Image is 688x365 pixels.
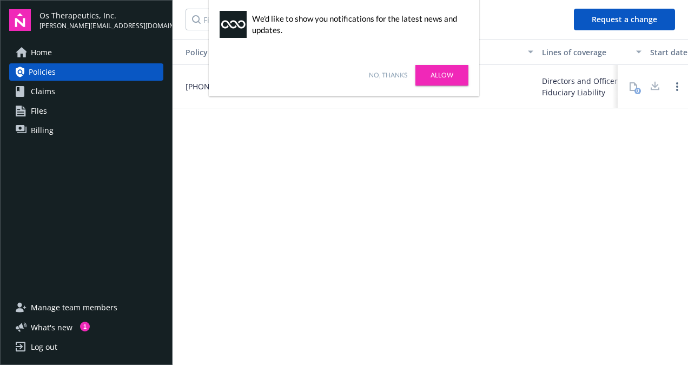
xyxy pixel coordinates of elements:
div: Directors and Officers, Fiduciary Liability [542,75,641,98]
div: Carrier [447,47,521,58]
span: [PERSON_NAME][EMAIL_ADDRESS][DOMAIN_NAME] [39,21,163,31]
div: We'd like to show you notifications for the latest news and updates. [252,13,463,36]
a: Policies [9,63,163,81]
span: Manage team members [31,299,117,316]
span: Home [31,44,52,61]
div: Lines of coverage [542,47,630,58]
button: Carrier [443,39,538,65]
a: Claims [9,83,163,100]
a: Allow [415,65,468,86]
a: No, thanks [369,70,407,80]
a: Billing [9,122,163,139]
button: Os Therapeutics, Inc.[PERSON_NAME][EMAIL_ADDRESS][DOMAIN_NAME] [39,9,163,31]
span: Os Therapeutics, Inc. [39,10,163,21]
a: Manage team members [9,299,163,316]
button: Lines of coverage [538,39,646,65]
a: Home [9,44,163,61]
button: What's new1 [9,322,90,333]
img: navigator-logo.svg [9,9,31,31]
span: Files [31,102,47,120]
span: Claims [31,83,55,100]
span: Billing [31,122,54,139]
div: Policy number [177,47,319,58]
div: Log out [31,338,57,356]
a: Files [9,102,163,120]
span: [PHONE_NUMBER] [177,81,253,92]
span: Policies [29,63,56,81]
span: What ' s new [31,322,72,333]
div: 1 [80,322,90,331]
button: Request a change [574,9,675,30]
div: Toggle SortBy [177,47,319,58]
input: Filter policies... [186,9,321,30]
a: Open options [671,80,684,93]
